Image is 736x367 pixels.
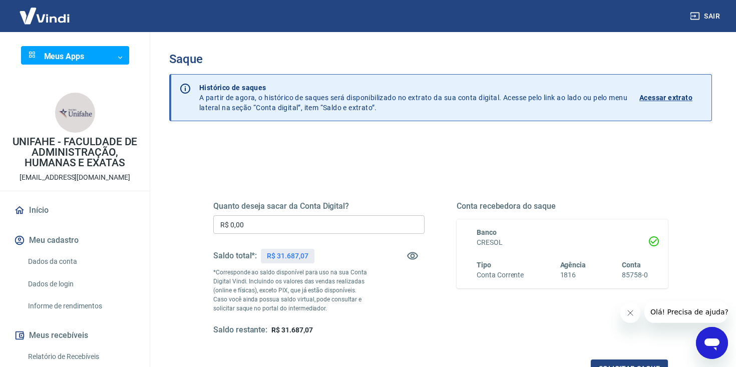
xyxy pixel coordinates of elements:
a: Relatório de Recebíveis [24,346,138,367]
button: Sair [688,7,724,26]
a: Dados da conta [24,251,138,272]
h6: CRESOL [477,237,648,248]
span: Banco [477,228,497,236]
h5: Saldo restante: [213,325,267,335]
p: Histórico de saques [199,83,627,93]
p: UNIFAHE - FACULDADE DE ADMINISTRAÇÃO, HUMANAS E EXATAS [8,137,142,168]
button: Meus recebíveis [12,324,138,346]
p: [EMAIL_ADDRESS][DOMAIN_NAME] [20,172,130,183]
span: Agência [560,261,586,269]
a: Início [12,199,138,221]
span: Conta [622,261,641,269]
button: Meu cadastro [12,229,138,251]
h6: 1816 [560,270,586,280]
a: Acessar extrato [639,83,703,113]
p: *Corresponde ao saldo disponível para uso na sua Conta Digital Vindi. Incluindo os valores das ve... [213,268,372,313]
p: Acessar extrato [639,93,692,103]
h5: Conta recebedora do saque [457,201,668,211]
img: Vindi [12,1,77,31]
span: Tipo [477,261,491,269]
p: A partir de agora, o histórico de saques será disponibilizado no extrato da sua conta digital. Ac... [199,83,627,113]
span: Olá! Precisa de ajuda? [6,7,84,15]
iframe: Mensagem da empresa [644,301,728,323]
iframe: Fechar mensagem [620,303,640,323]
iframe: Botão para abrir a janela de mensagens [696,327,728,359]
img: 872216ed-0f5a-4aee-8e37-982c31370015.jpeg [55,93,95,133]
h5: Quanto deseja sacar da Conta Digital? [213,201,425,211]
h6: 85758-0 [622,270,648,280]
h6: Conta Corrente [477,270,524,280]
a: Dados de login [24,274,138,294]
span: R$ 31.687,07 [271,326,312,334]
h3: Saque [169,52,712,66]
a: Informe de rendimentos [24,296,138,316]
h5: Saldo total*: [213,251,257,261]
p: R$ 31.687,07 [267,251,308,261]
